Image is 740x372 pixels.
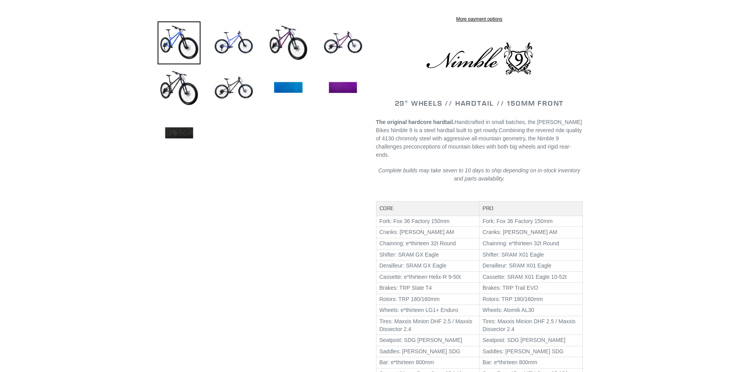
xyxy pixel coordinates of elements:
span: 29" WHEELS // HARDTAIL // 150MM FRONT [395,99,564,108]
td: Chainring: e*thirteen 32t Round [376,238,479,249]
th: CORE [376,202,479,216]
td: Tires: Maxxis Minion DHF 2.5 / Maxxis Dissector 2.4 [376,316,479,335]
td: Cranks: [PERSON_NAME] AM [479,227,583,238]
img: Load image into Gallery viewer, NIMBLE 9 - Complete Bike [321,67,364,110]
th: PRO [479,202,583,216]
img: Load image into Gallery viewer, NIMBLE 9 - Complete Bike [212,67,255,110]
td: Cranks: [PERSON_NAME] AM [376,227,479,238]
img: Load image into Gallery viewer, NIMBLE 9 - Complete Bike [158,112,201,155]
td: Seatpost: SDG [PERSON_NAME] [376,335,479,346]
td: Derailleur: SRAM X01 Eagle [479,260,583,272]
td: Rotors: TRP 180/160mm [479,294,583,305]
td: Brakes: TRP Trail EVO [479,283,583,294]
td: Chainring: e*thirteen 32t Round [479,238,583,249]
td: Shifter: SRAM X01 Eagle [479,249,583,260]
img: Load image into Gallery viewer, NIMBLE 9 - Complete Bike [321,21,364,64]
td: Brakes: TRP Slate T4 [376,283,479,294]
td: Bar: e*thirteen 800mm [479,357,583,368]
em: Complete builds may take seven to 10 days to ship depending on in-stock inventory and parts avail... [378,167,580,182]
img: Load image into Gallery viewer, NIMBLE 9 - Complete Bike [158,67,201,110]
td: Seatpost: SDG [PERSON_NAME] [479,335,583,346]
img: Load image into Gallery viewer, NIMBLE 9 - Complete Bike [267,67,310,110]
img: Load image into Gallery viewer, NIMBLE 9 - Complete Bike [212,21,255,64]
td: Fork: Fox 36 Factory 150mm [479,216,583,227]
td: Cassette: e*thirteen Helix-R 9-50t [376,271,479,283]
td: Derailleur: SRAM GX Eagle [376,260,479,272]
td: Rotors: TRP 180/160mm [376,294,479,305]
a: More payment options [378,16,581,23]
td: Saddles: [PERSON_NAME] SDG [479,346,583,357]
td: Bar: e*thirteen 800mm [376,357,479,368]
td: Wheels: e*thirteen LG1+ Enduro [376,305,479,316]
td: Tires: Maxxis Minion DHF 2.5 / Maxxis Dissector 2.4 [479,316,583,335]
td: Wheels: Atomik AL30 [479,305,583,316]
img: Load image into Gallery viewer, NIMBLE 9 - Complete Bike [267,21,310,64]
td: Shifter: SRAM GX Eagle [376,249,479,260]
span: Handcrafted in small batches, the [PERSON_NAME] Bikes Nimble 9 is a steel hardtail built to get r... [376,119,582,133]
td: Fork: Fox 36 Factory 150mm [376,216,479,227]
img: Load image into Gallery viewer, NIMBLE 9 - Complete Bike [158,21,201,64]
td: Saddles: [PERSON_NAME] SDG [376,346,479,357]
td: Cassette: SRAM X01 Eagle 10-52t [479,271,583,283]
strong: The original hardcore hardtail. [376,119,454,125]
